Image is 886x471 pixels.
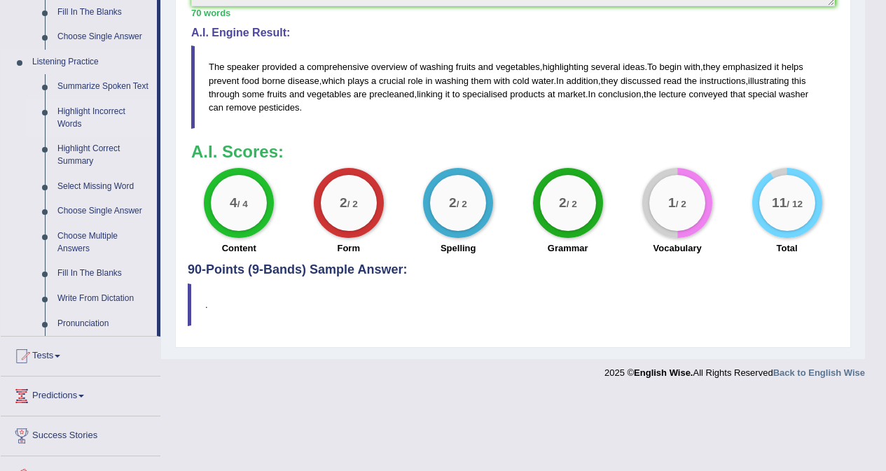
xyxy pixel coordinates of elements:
span: In [556,76,564,86]
span: helps [782,62,803,72]
h4: A.I. Engine Result: [191,27,835,39]
span: cold [513,76,529,86]
span: washing [420,62,453,72]
span: prevent [209,76,239,86]
span: of [410,62,417,72]
a: Highlight Correct Summary [51,136,157,174]
big: 11 [772,195,787,211]
a: Tests [1,337,160,372]
a: Highlight Incorrect Words [51,99,157,136]
span: them [471,76,492,86]
a: Choose Multiple Answers [51,224,157,261]
span: special [748,89,776,99]
small: / 4 [237,199,248,210]
span: several [591,62,621,72]
span: fruits [267,89,286,99]
a: Back to English Wise [773,367,865,378]
span: ideas [623,62,644,72]
span: provided [262,62,297,72]
span: disease [288,76,319,86]
label: Total [777,241,798,255]
span: To [647,62,657,72]
span: some [242,89,265,99]
span: linking [417,89,443,99]
label: Form [337,241,360,255]
span: and [478,62,494,72]
span: conveyed [688,89,728,99]
small: / 2 [457,199,467,210]
a: Fill In The Blanks [51,261,157,286]
big: 4 [230,195,237,211]
span: that [731,89,746,99]
span: they [601,76,618,86]
span: water [532,76,553,86]
b: A.I. Scores: [191,142,284,161]
span: comprehensive [307,62,368,72]
span: crucial [379,76,406,86]
span: the [644,89,656,99]
span: market [558,89,586,99]
span: with [494,76,510,86]
span: washer [779,89,808,99]
a: Predictions [1,377,160,412]
span: borne [262,76,285,86]
span: begin [659,62,681,72]
div: 70 words [191,6,835,20]
span: washing [435,76,469,86]
span: can [209,102,223,113]
span: specialised [462,89,507,99]
span: this [791,76,805,86]
a: Success Stories [1,416,160,451]
span: overview [371,62,407,72]
span: emphasized [723,62,772,72]
span: In [588,89,596,99]
span: fruits [456,62,476,72]
span: vegetables [307,89,351,99]
blockquote: , . , , . , , , . , . [191,45,835,128]
label: Vocabulary [653,241,702,255]
span: it [445,89,450,99]
small: / 2 [347,199,357,210]
span: precleaned [369,89,414,99]
label: Spelling [441,241,476,255]
span: remove [226,102,256,113]
span: a [299,62,304,72]
a: Select Missing Word [51,174,157,199]
span: with [684,62,700,72]
span: to [452,89,460,99]
span: addition [567,76,599,86]
span: it [775,62,780,72]
span: The [209,62,224,72]
span: the [684,76,697,86]
big: 2 [340,195,347,211]
span: discussed [621,76,661,86]
a: Summarize Spoken Text [51,74,157,99]
a: Choose Single Answer [51,24,157,50]
span: vegetables [496,62,540,72]
span: at [548,89,555,99]
span: are [354,89,367,99]
span: plays [347,76,368,86]
small: / 2 [566,199,576,210]
span: which [321,76,345,86]
blockquote: . [188,283,838,326]
strong: English Wise. [634,367,693,378]
label: Content [222,241,256,255]
span: instructions [700,76,746,86]
span: products [510,89,545,99]
a: Choose Single Answer [51,199,157,224]
span: conclusion [598,89,641,99]
span: food [242,76,259,86]
label: Grammar [548,241,588,255]
big: 2 [449,195,457,211]
span: read [663,76,681,86]
span: a [371,76,376,86]
small: / 12 [787,199,803,210]
span: role [408,76,423,86]
a: Listening Practice [26,50,157,75]
small: / 2 [676,199,686,210]
big: 1 [668,195,676,211]
span: and [289,89,305,99]
span: illustrating [748,76,789,86]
